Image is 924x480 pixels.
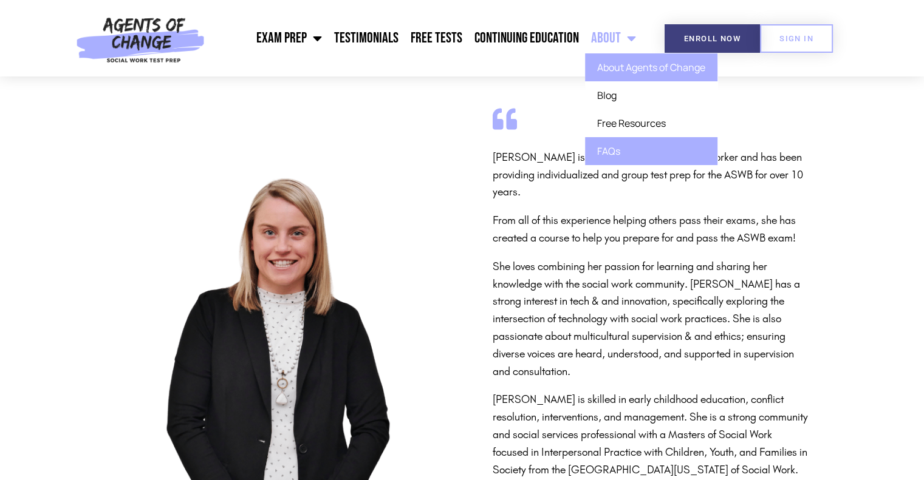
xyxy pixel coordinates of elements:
a: Testimonials [328,23,405,53]
ul: About [585,53,717,165]
span: SIGN IN [779,35,813,42]
span: Enroll Now [684,35,741,42]
a: Free Resources [585,109,717,137]
a: FAQs [585,137,717,165]
a: Blog [585,81,717,109]
p: She loves combining her passion for learning and sharing her knowledge with the social work commu... [493,258,809,380]
p: From all of this experience helping others pass their exams, she has created a course to help you... [493,212,809,247]
p: [PERSON_NAME] is a Licensed Clinical Social Worker and has been providing individualized and grou... [493,149,809,201]
a: Enroll Now [665,24,760,53]
a: Free Tests [405,23,468,53]
a: Continuing Education [468,23,585,53]
a: Exam Prep [250,23,328,53]
a: About [585,23,642,53]
a: About Agents of Change [585,53,717,81]
a: SIGN IN [760,24,833,53]
nav: Menu [211,23,642,53]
